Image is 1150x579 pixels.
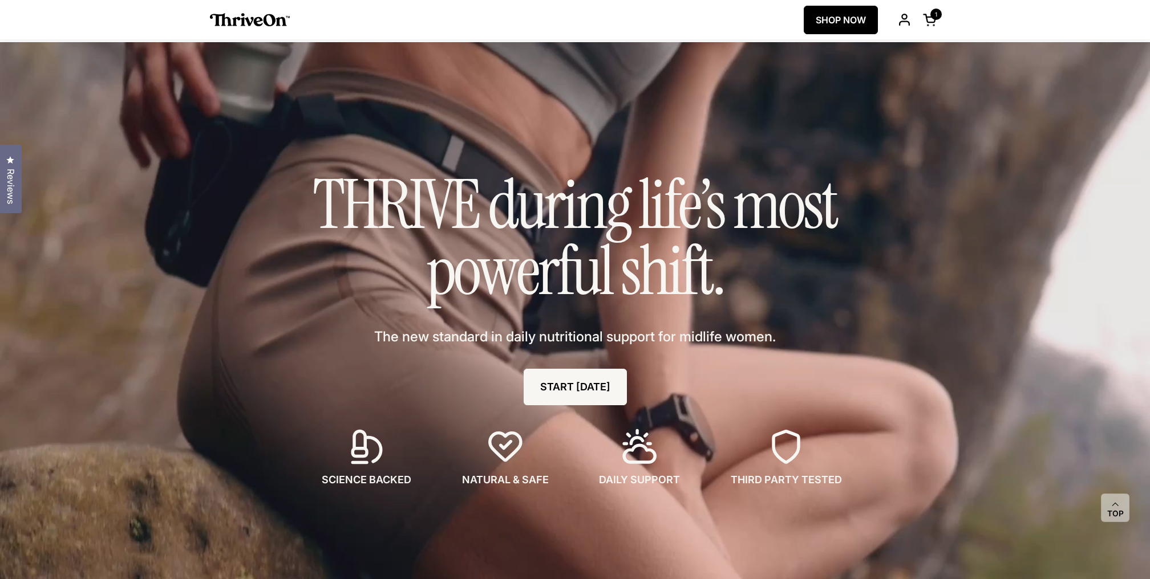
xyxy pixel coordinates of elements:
span: NATURAL & SAFE [462,472,549,487]
span: Reviews [3,169,18,204]
a: SHOP NOW [804,6,878,34]
span: The new standard in daily nutritional support for midlife women. [374,327,776,346]
span: DAILY SUPPORT [599,472,680,487]
iframe: Gorgias live chat messenger [1093,525,1139,568]
span: THIRD PARTY TESTED [731,472,842,487]
span: Top [1107,509,1124,519]
a: START [DATE] [524,369,627,405]
h1: THRIVE during life’s most powerful shift. [290,172,860,304]
span: SCIENCE BACKED [322,472,411,487]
